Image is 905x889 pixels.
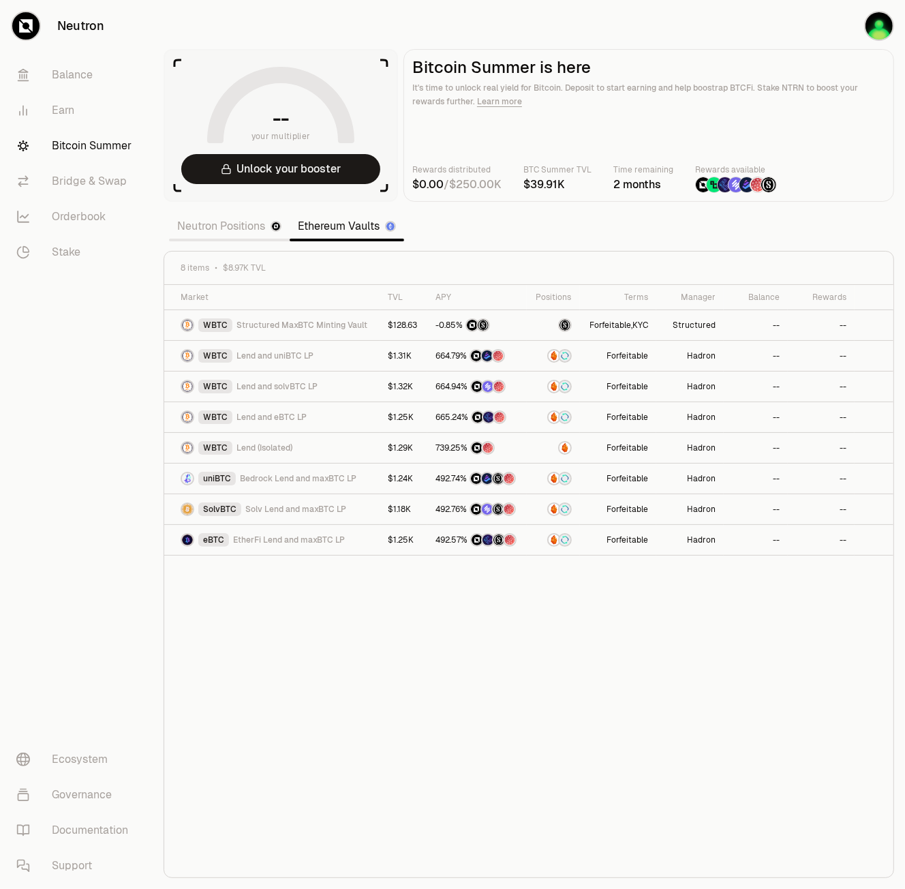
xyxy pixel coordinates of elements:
span: , [589,320,648,331]
img: Solv Points [482,504,493,515]
a: $1.31K [380,341,427,371]
button: NTRNEtherFi PointsStructured PointsMars Fragments [435,533,519,547]
a: SolvBTC LogoSolvBTCSolv Lend and maxBTC LP [164,494,380,524]
button: Forfeitable [607,381,648,392]
p: Rewards distributed [412,163,502,177]
button: AmberSupervault [535,410,572,424]
a: WBTC LogoWBTCStructured MaxBTC Minting Vault [164,310,380,340]
a: -- [724,341,788,371]
img: personal [865,12,893,40]
img: Mars Fragments [504,473,515,484]
span: your multiplier [251,130,311,143]
img: NTRN [467,320,478,331]
a: Bitcoin Summer [5,128,147,164]
a: $128.63 [380,310,427,340]
a: -- [724,402,788,432]
img: Supervault [559,412,570,423]
a: Support [5,848,147,884]
a: -- [788,433,855,463]
button: NTRNSolv PointsStructured PointsMars Fragments [435,502,519,516]
a: -- [724,494,788,524]
button: Forfeitable [607,442,648,453]
a: NTRNEtherFi PointsStructured PointsMars Fragments [427,525,527,555]
span: Lend (Isolated) [236,442,292,453]
img: Mars Fragments [493,381,504,392]
a: Hadron [656,525,724,555]
img: Mars Fragments [504,504,515,515]
a: NTRNMars Fragments [427,433,527,463]
span: Lend and uniBTC LP [236,350,313,361]
img: EtherFi Points [718,177,733,192]
img: Supervault [559,381,570,392]
a: AmberSupervault [527,494,580,524]
a: Ecosystem [5,742,147,777]
img: Structured Points [493,504,504,515]
span: 8 items [181,262,209,273]
img: Structured Points [761,177,776,192]
a: Hadron [656,433,724,463]
img: Bedrock Diamonds [482,350,493,361]
div: / [412,177,502,193]
a: Ethereum Vaults [290,213,404,240]
div: uniBTC [198,472,236,485]
a: Forfeitable [580,372,656,402]
a: -- [788,525,855,555]
span: Lend and eBTC LP [236,412,307,423]
a: -- [788,494,855,524]
a: Governance [5,777,147,813]
button: Forfeitable [607,473,648,484]
a: AmberSupervault [527,464,580,494]
button: Unlock your booster [181,154,380,184]
img: Amber [549,473,559,484]
img: WBTC Logo [182,381,193,392]
button: NTRNBedrock DiamondsMars Fragments [435,349,519,363]
a: NTRNSolv PointsMars Fragments [427,372,527,402]
p: It's time to unlock real yield for Bitcoin. Deposit to start earning and help boostrap BTCFi. Sta... [412,81,885,108]
img: Amber [549,412,559,423]
img: Amber [549,350,559,361]
div: Balance [732,292,780,303]
img: Supervault [559,473,570,484]
div: WBTC [198,380,232,393]
div: SolvBTC [198,502,241,516]
button: KYC [632,320,648,331]
button: Forfeitable [607,412,648,423]
img: NTRN [471,504,482,515]
img: NTRN [472,381,482,392]
p: Time remaining [613,163,673,177]
a: $1.18K [380,494,427,524]
a: WBTC LogoWBTCLend and eBTC LP [164,402,380,432]
a: eBTC LogoeBTCEtherFi Lend and maxBTC LP [164,525,380,555]
a: NTRNBedrock DiamondsMars Fragments [427,341,527,371]
button: NTRNStructured Points [435,318,519,332]
a: NTRNBedrock DiamondsStructured PointsMars Fragments [427,464,527,494]
img: Neutron Logo [272,222,280,230]
a: -- [788,464,855,494]
button: NTRNBedrock DiamondsStructured PointsMars Fragments [435,472,519,485]
button: AmberSupervault [535,533,572,547]
div: Manager [664,292,716,303]
a: Hadron [656,494,724,524]
a: NTRNEtherFi PointsMars Fragments [427,402,527,432]
a: Forfeitable [580,402,656,432]
img: NTRN [471,350,482,361]
a: -- [724,433,788,463]
a: Forfeitable [580,433,656,463]
a: NTRNStructured Points [427,310,527,340]
img: eBTC Logo [182,534,193,545]
div: eBTC [198,533,229,547]
a: -- [788,372,855,402]
div: Rewards [796,292,846,303]
img: Structured Points [478,320,489,331]
div: WBTC [198,441,232,455]
a: uniBTC LogouniBTCBedrock Lend and maxBTC LP [164,464,380,494]
span: EtherFi Lend and maxBTC LP [233,534,345,545]
a: Documentation [5,813,147,848]
div: Positions [535,292,572,303]
div: Market [181,292,372,303]
div: TVL [388,292,419,303]
a: AmberSupervault [527,372,580,402]
a: -- [788,402,855,432]
a: -- [724,464,788,494]
button: AmberSupervault [535,349,572,363]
